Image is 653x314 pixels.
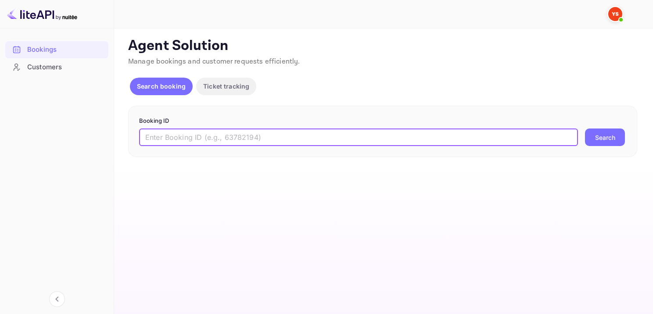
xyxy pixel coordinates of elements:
[5,59,108,75] a: Customers
[27,62,104,72] div: Customers
[7,7,77,21] img: LiteAPI logo
[139,117,626,125] p: Booking ID
[5,41,108,57] a: Bookings
[139,128,578,146] input: Enter Booking ID (e.g., 63782194)
[203,82,249,91] p: Ticket tracking
[608,7,622,21] img: Yandex Support
[137,82,186,91] p: Search booking
[128,37,637,55] p: Agent Solution
[5,59,108,76] div: Customers
[49,291,65,307] button: Collapse navigation
[27,45,104,55] div: Bookings
[128,57,300,66] span: Manage bookings and customer requests efficiently.
[585,128,625,146] button: Search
